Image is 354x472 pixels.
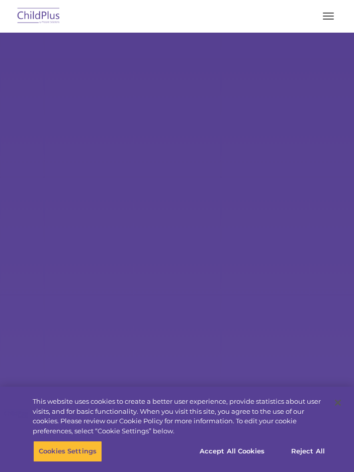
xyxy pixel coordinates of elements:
[33,397,328,436] div: This website uses cookies to create a better user experience, provide statistics about user visit...
[15,5,62,28] img: ChildPlus by Procare Solutions
[194,441,270,462] button: Accept All Cookies
[327,392,349,414] button: Close
[277,441,339,462] button: Reject All
[33,441,102,462] button: Cookies Settings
